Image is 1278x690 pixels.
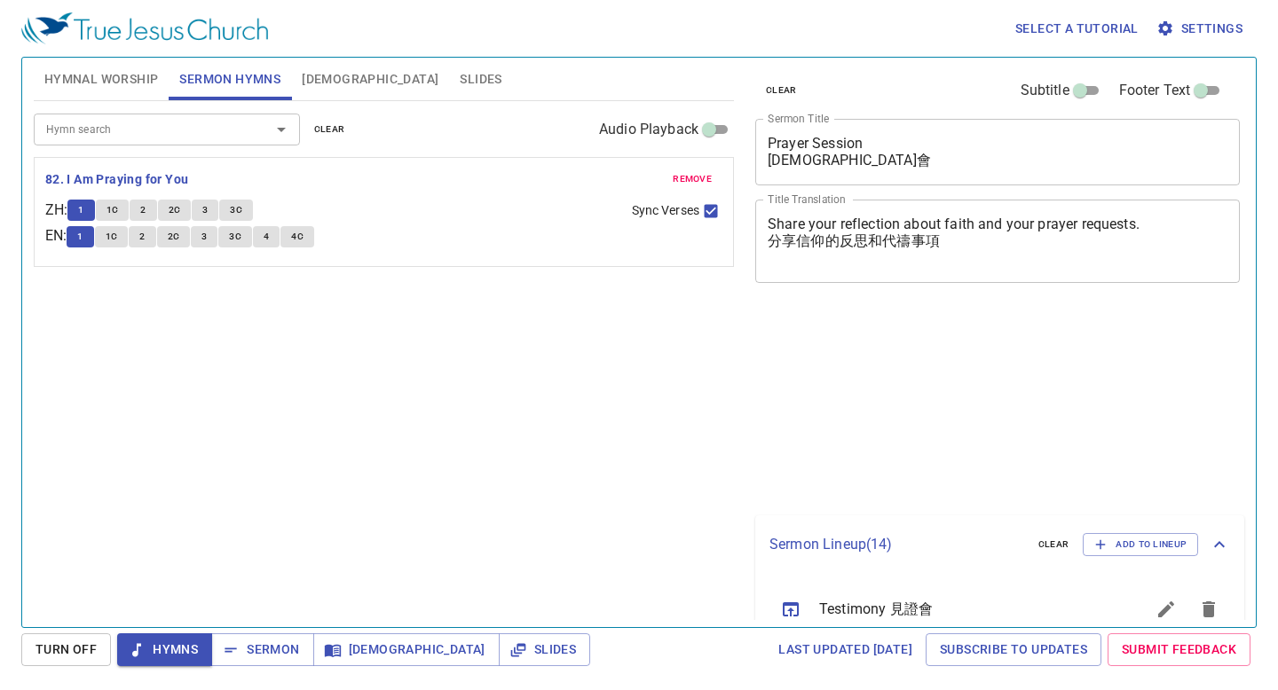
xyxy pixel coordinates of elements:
span: 2C [168,229,180,245]
button: 1C [95,226,129,247]
iframe: from-child [748,302,1145,508]
span: Add to Lineup [1094,537,1187,553]
textarea: Prayer Session [DEMOGRAPHIC_DATA]會 [768,135,1227,169]
button: 3C [219,200,253,221]
button: 2C [158,200,192,221]
button: Slides [499,633,590,666]
button: clear [1028,534,1080,555]
span: 4 [264,229,269,245]
span: 4C [291,229,304,245]
button: 2C [157,226,191,247]
button: 1 [67,200,94,221]
button: 3 [191,226,217,247]
button: [DEMOGRAPHIC_DATA] [313,633,500,666]
span: clear [314,122,345,137]
button: 4 [253,226,280,247]
span: clear [1038,537,1069,553]
button: Open [269,117,294,142]
button: Add to Lineup [1083,533,1198,556]
span: Settings [1160,18,1242,40]
span: [DEMOGRAPHIC_DATA] [302,68,438,90]
button: Hymns [117,633,212,666]
button: 1C [96,200,130,221]
img: True Jesus Church [21,12,268,44]
p: EN : [45,225,67,247]
a: Subscribe to Updates [926,633,1101,666]
span: [DEMOGRAPHIC_DATA] [327,639,485,661]
button: Select a tutorial [1008,12,1146,45]
span: Sync Verses [632,201,699,220]
span: remove [673,171,712,187]
span: Slides [513,639,576,661]
span: Audio Playback [599,119,698,140]
span: Select a tutorial [1015,18,1139,40]
button: Settings [1153,12,1250,45]
span: Submit Feedback [1122,639,1236,661]
button: Turn Off [21,633,111,666]
button: 2 [130,200,156,221]
button: 3C [218,226,252,247]
span: Last updated [DATE] [778,639,912,661]
span: 3C [230,202,242,218]
span: 1C [106,229,118,245]
span: Slides [460,68,501,90]
span: Hymns [131,639,198,661]
span: clear [766,82,797,98]
span: 1 [77,229,83,245]
button: 3 [192,200,218,221]
button: 4C [280,226,314,247]
span: 2 [140,202,146,218]
button: 1 [67,226,93,247]
a: Submit Feedback [1108,633,1250,666]
button: 2 [129,226,155,247]
p: Sermon Lineup ( 14 ) [769,534,1024,555]
button: Sermon [211,633,313,666]
button: clear [304,119,356,140]
b: 82. I Am Praying for You [45,169,189,191]
span: 3 [201,229,207,245]
span: Footer Text [1119,80,1191,101]
span: 2 [139,229,145,245]
span: Hymnal Worship [44,68,159,90]
textarea: Share your reflection about faith and your prayer requests. 分享信仰的反思和代禱事項 [768,216,1227,266]
span: 3C [229,229,241,245]
span: 2C [169,202,181,218]
span: Subscribe to Updates [940,639,1087,661]
span: 1 [78,202,83,218]
span: Testimony 見證會 [819,599,1102,620]
button: 82. I Am Praying for You [45,169,192,191]
span: Sermon Hymns [179,68,280,90]
button: remove [662,169,722,190]
a: Last updated [DATE] [771,633,919,666]
button: clear [755,80,808,101]
span: 1C [106,202,119,218]
div: Sermon Lineup(14)clearAdd to Lineup [755,515,1244,574]
span: 3 [202,202,208,218]
span: Subtitle [1021,80,1069,101]
span: Turn Off [35,639,97,661]
span: Sermon [225,639,299,661]
p: ZH : [45,200,67,221]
